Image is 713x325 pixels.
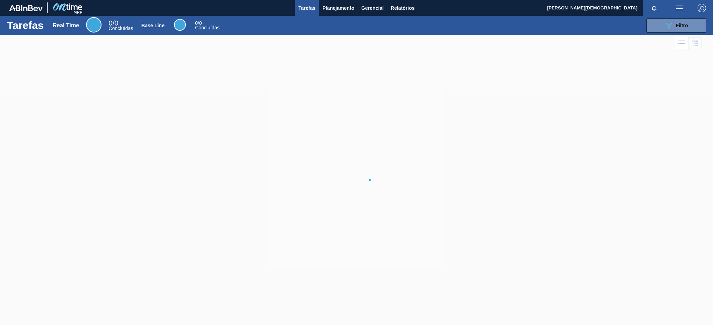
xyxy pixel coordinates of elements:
[195,21,219,30] div: Base Line
[643,3,665,13] button: Notificações
[195,20,198,26] span: 0
[141,23,165,28] div: Base Line
[195,20,202,26] span: / 0
[109,19,112,27] span: 0
[646,19,706,32] button: Filtro
[675,4,684,12] img: userActions
[298,4,315,12] span: Tarefas
[361,4,384,12] span: Gerencial
[391,4,414,12] span: Relatórios
[7,21,44,29] h1: Tarefas
[676,23,688,28] span: Filtro
[109,20,133,31] div: Real Time
[698,4,706,12] img: Logout
[86,17,102,32] div: Real Time
[109,19,118,27] span: / 0
[195,25,219,30] span: Concluídas
[9,5,43,11] img: TNhmsLtSVTkK8tSr43FrP2fwEKptu5GPRR3wAAAABJRU5ErkJggg==
[322,4,354,12] span: Planejamento
[53,22,79,29] div: Real Time
[174,19,186,31] div: Base Line
[109,26,133,31] span: Concluídas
